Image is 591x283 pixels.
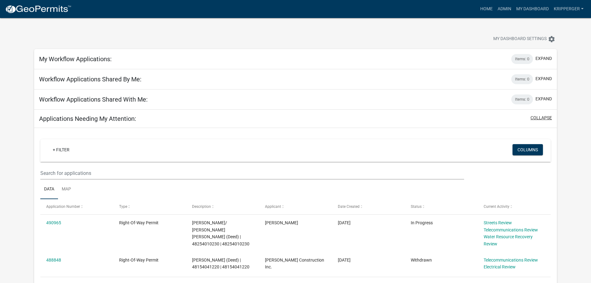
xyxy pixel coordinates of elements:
[405,199,477,214] datatable-header-cell: Status
[192,220,249,246] span: MORROW, ADDAM MICHAEL/ AMANDA JOELLE (Deed) | 48254010230 | 48254010230
[548,35,555,43] i: settings
[39,96,148,103] h5: Workflow Applications Shared With Me:
[46,204,80,209] span: Application Number
[535,75,552,82] button: expand
[265,258,324,270] span: Dan Myers Construction Inc.
[484,204,509,209] span: Current Activity
[488,33,560,45] button: My Dashboard Settingssettings
[514,3,551,15] a: My Dashboard
[119,220,159,225] span: Right-Of-Way Permit
[39,55,112,63] h5: My Workflow Applications:
[58,180,75,199] a: Map
[119,258,159,262] span: Right-Of-Way Permit
[411,204,422,209] span: Status
[338,204,360,209] span: Date Created
[39,115,136,122] h5: Applications Needing My Attention:
[265,220,298,225] span: Sherice Mangum
[484,220,512,225] a: Streets Review
[511,94,533,104] div: Items: 0
[484,234,533,246] a: Water Resource Recovery Review
[192,204,211,209] span: Description
[551,3,586,15] a: kripperger
[265,204,281,209] span: Applicant
[511,74,533,84] div: Items: 0
[259,199,332,214] datatable-header-cell: Applicant
[535,55,552,62] button: expand
[332,199,405,214] datatable-header-cell: Date Created
[513,144,543,155] button: Columns
[531,115,552,121] button: collapse
[338,220,351,225] span: 10/10/2025
[535,96,552,102] button: expand
[113,199,186,214] datatable-header-cell: Type
[46,258,61,262] a: 488848
[511,54,533,64] div: Items: 0
[411,220,433,225] span: In Progress
[484,264,516,269] a: Electrical Review
[48,144,74,155] a: + Filter
[186,199,259,214] datatable-header-cell: Description
[40,167,464,180] input: Search for applications
[484,227,538,232] a: Telecommunications Review
[119,204,127,209] span: Type
[40,199,113,214] datatable-header-cell: Application Number
[495,3,514,15] a: Admin
[338,258,351,262] span: 10/06/2025
[39,75,141,83] h5: Workflow Applications Shared By Me:
[493,35,547,43] span: My Dashboard Settings
[40,180,58,199] a: Data
[192,258,249,270] span: PLAMBECK, JAMES L (Deed) | 48154041220 | 48154041220
[46,220,61,225] a: 490965
[477,199,550,214] datatable-header-cell: Current Activity
[484,258,538,262] a: Telecommunications Review
[411,258,432,262] span: Withdrawn
[478,3,495,15] a: Home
